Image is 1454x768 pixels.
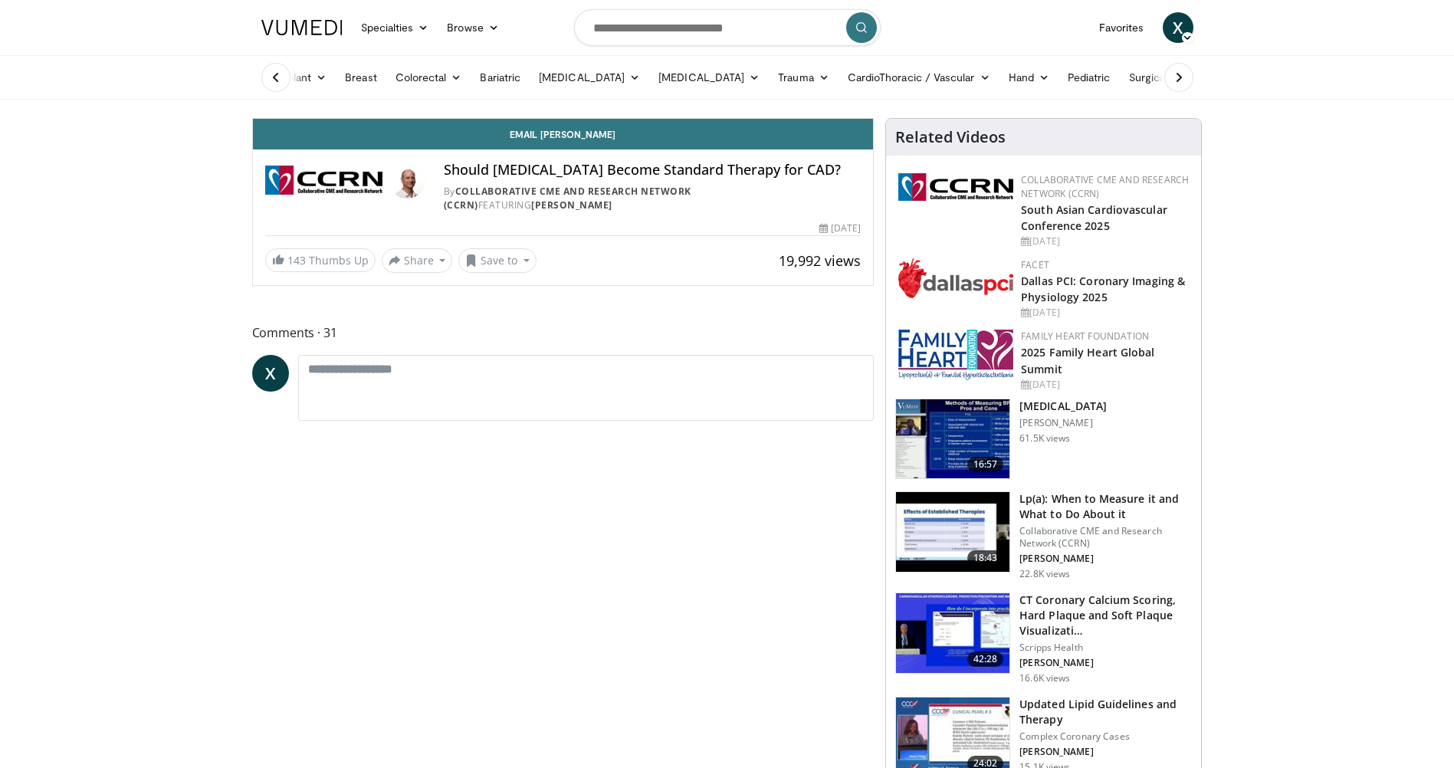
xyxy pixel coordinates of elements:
a: CardioThoracic / Vascular [839,62,999,93]
p: [PERSON_NAME] [1019,657,1192,669]
a: X [252,355,289,392]
a: Colorectal [386,62,471,93]
h3: Lp(a): When to Measure it and What to Do About it [1019,491,1192,522]
a: Bariatric [471,62,530,93]
img: Collaborative CME and Research Network (CCRN) [265,162,382,199]
a: 2025 Family Heart Global Summit [1021,345,1154,376]
span: 19,992 views [779,251,861,270]
a: Specialties [352,12,438,43]
img: 7a20132b-96bf-405a-bedd-783937203c38.150x105_q85_crop-smart_upscale.jpg [896,492,1009,572]
a: [MEDICAL_DATA] [530,62,649,93]
a: [PERSON_NAME] [531,199,612,212]
a: Collaborative CME and Research Network (CCRN) [444,185,691,212]
button: Share [382,248,453,273]
a: Favorites [1090,12,1154,43]
p: Complex Coronary Cases [1019,730,1192,743]
div: By FEATURING [444,185,861,212]
a: Pediatric [1058,62,1120,93]
p: [PERSON_NAME] [1019,553,1192,565]
a: Dallas PCI: Coronary Imaging & Physiology 2025 [1021,274,1185,304]
span: Comments 31 [252,323,875,343]
span: 18:43 [967,550,1004,566]
p: 16.6K views [1019,672,1070,684]
div: [DATE] [1021,235,1189,248]
p: 61.5K views [1019,432,1070,445]
a: [MEDICAL_DATA] [649,62,769,93]
a: Trauma [769,62,839,93]
img: a92b9a22-396b-4790-a2bb-5028b5f4e720.150x105_q85_crop-smart_upscale.jpg [896,399,1009,479]
p: [PERSON_NAME] [1019,417,1107,429]
a: Hand [999,62,1058,93]
p: [PERSON_NAME] [1019,746,1192,758]
a: Email [PERSON_NAME] [253,119,874,149]
a: 42:28 CT Coronary Calcium Scoring, Hard Plaque and Soft Plaque Visualizati… Scripps Health [PERSO... [895,592,1192,684]
span: 16:57 [967,457,1004,472]
a: Surgical Oncology [1120,62,1243,93]
img: Avatar [389,162,425,199]
img: VuMedi Logo [261,20,343,35]
span: 42:28 [967,651,1004,667]
a: Browse [438,12,508,43]
img: 939357b5-304e-4393-95de-08c51a3c5e2a.png.150x105_q85_autocrop_double_scale_upscale_version-0.2.png [898,258,1013,298]
a: South Asian Cardiovascular Conference 2025 [1021,202,1167,233]
h4: Related Videos [895,128,1006,146]
a: Collaborative CME and Research Network (CCRN) [1021,173,1189,200]
h3: [MEDICAL_DATA] [1019,399,1107,414]
h4: Should [MEDICAL_DATA] Become Standard Therapy for CAD? [444,162,861,179]
h3: Updated Lipid Guidelines and Therapy [1019,697,1192,727]
img: a04ee3ba-8487-4636-b0fb-5e8d268f3737.png.150x105_q85_autocrop_double_scale_upscale_version-0.2.png [898,173,1013,201]
a: 18:43 Lp(a): When to Measure it and What to Do About it Collaborative CME and Research Network (C... [895,491,1192,580]
div: [DATE] [1021,306,1189,320]
img: 4ea3ec1a-320e-4f01-b4eb-a8bc26375e8f.150x105_q85_crop-smart_upscale.jpg [896,593,1009,673]
span: 143 [287,253,306,267]
a: FACET [1021,258,1049,271]
a: 143 Thumbs Up [265,248,376,272]
input: Search topics, interventions [574,9,881,46]
p: Collaborative CME and Research Network (CCRN) [1019,525,1192,550]
div: [DATE] [1021,378,1189,392]
a: X [1163,12,1193,43]
img: 96363db5-6b1b-407f-974b-715268b29f70.jpeg.150x105_q85_autocrop_double_scale_upscale_version-0.2.jpg [898,330,1013,380]
div: [DATE] [819,222,861,235]
a: Family Heart Foundation [1021,330,1149,343]
a: Breast [336,62,386,93]
a: 16:57 [MEDICAL_DATA] [PERSON_NAME] 61.5K views [895,399,1192,480]
h3: CT Coronary Calcium Scoring, Hard Plaque and Soft Plaque Visualizati… [1019,592,1192,638]
button: Save to [458,248,537,273]
p: Scripps Health [1019,642,1192,654]
p: 22.8K views [1019,568,1070,580]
